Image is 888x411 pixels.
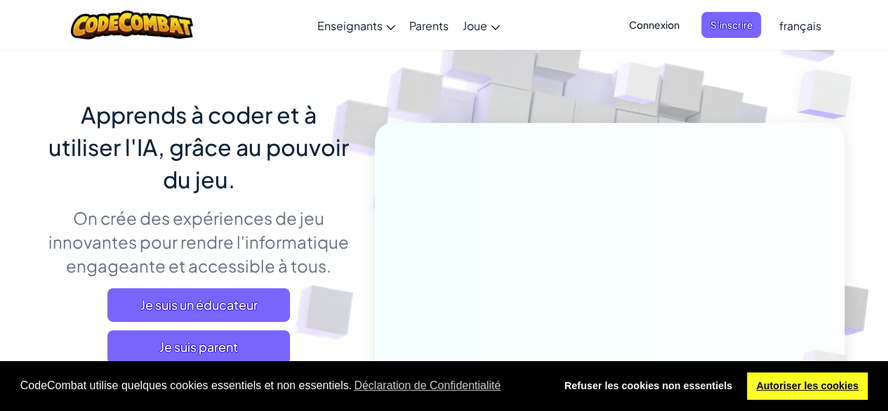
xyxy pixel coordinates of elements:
[44,206,354,278] p: On crée des expériences de jeu innovantes pour rendre l'informatique engageante et accessible à t...
[587,34,688,139] img: Overlap cubes
[48,100,349,193] span: Apprends à coder et à utiliser l'IA, grâce au pouvoir du jeu.
[20,375,543,396] span: CodeCombat utilise quelques cookies essentiels et non essentiels.
[107,330,290,364] a: Je suis parent
[456,6,507,44] a: Joue
[747,372,868,400] a: allow cookies
[701,12,761,38] button: S'inscrire
[317,18,383,33] span: Enseignants
[555,372,741,400] a: deny cookies
[778,18,821,33] span: français
[402,6,456,44] a: Parents
[71,11,194,39] img: CodeCombat logo
[107,288,290,322] a: Je suis un éducateur
[620,12,687,38] button: Connexion
[463,18,487,33] span: Joue
[352,375,503,396] a: learn more about cookies
[310,6,402,44] a: Enseignants
[771,6,828,44] a: français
